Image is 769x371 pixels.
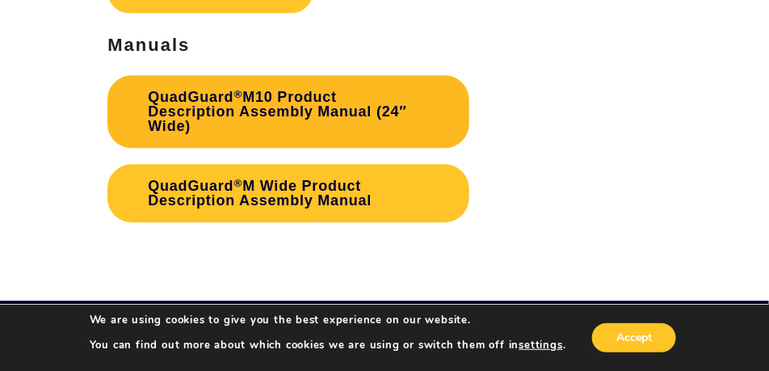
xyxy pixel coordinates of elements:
strong: Manuals [107,35,190,55]
sup: ® [234,177,243,189]
p: You can find out more about which cookies we are using or switch them off in . [90,338,566,352]
p: We are using cookies to give you the best experience on our website. [90,313,566,327]
button: Accept [592,323,676,352]
a: QuadGuard®M10 Product Description Assembly Manual (24″ Wide) [107,75,469,148]
sup: ® [234,88,243,100]
a: QuadGuard®M Wide Product Description Assembly Manual [107,164,469,222]
button: settings [519,338,563,352]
